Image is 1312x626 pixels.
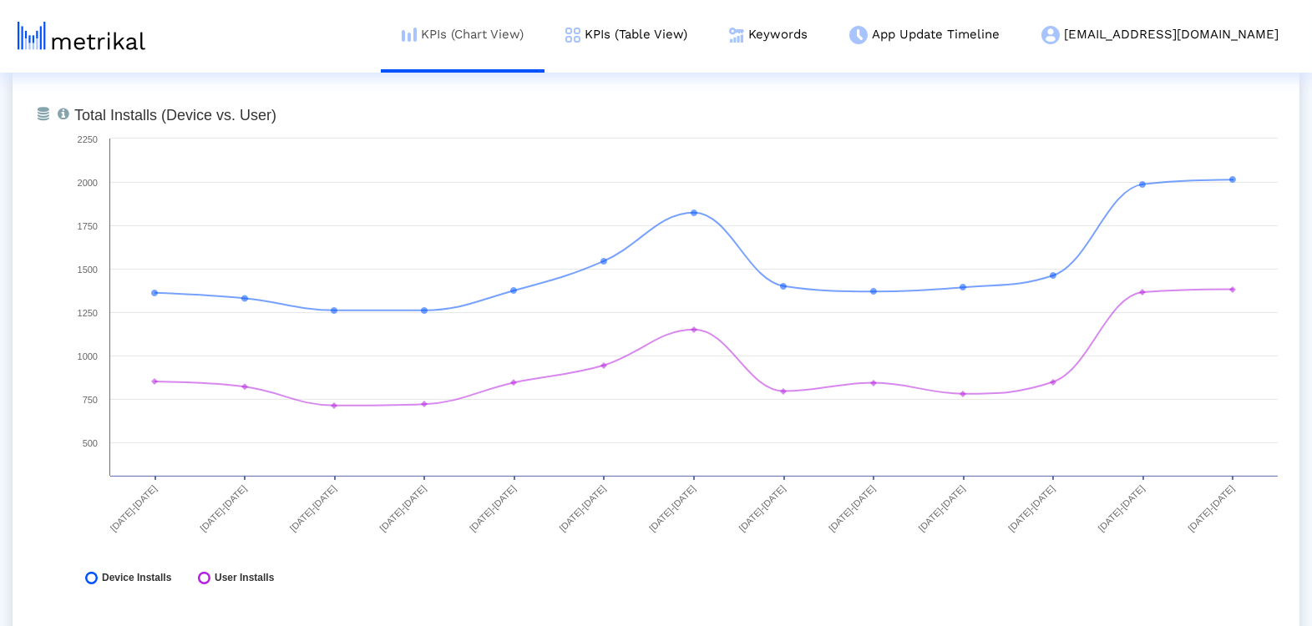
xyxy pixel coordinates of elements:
[83,438,98,448] text: 500
[78,265,98,275] text: 1500
[215,572,274,584] span: User Installs
[102,572,171,584] span: Device Installs
[917,483,967,533] text: [DATE]-[DATE]
[849,26,868,44] img: app-update-menu-icon.png
[78,134,98,144] text: 2250
[377,483,428,533] text: [DATE]-[DATE]
[737,483,787,533] text: [DATE]-[DATE]
[827,483,877,533] text: [DATE]-[DATE]
[1186,483,1236,533] text: [DATE]-[DATE]
[198,483,248,533] text: [DATE]-[DATE]
[565,28,580,43] img: kpi-table-menu-icon.png
[78,308,98,318] text: 1250
[288,483,338,533] text: [DATE]-[DATE]
[74,107,276,124] tspan: Total Installs (Device vs. User)
[729,28,744,43] img: keywords.png
[78,351,98,361] text: 1000
[468,483,518,533] text: [DATE]-[DATE]
[1097,483,1147,533] text: [DATE]-[DATE]
[402,28,417,42] img: kpi-chart-menu-icon.png
[78,221,98,231] text: 1750
[557,483,607,533] text: [DATE]-[DATE]
[78,178,98,188] text: 2000
[1006,483,1056,533] text: [DATE]-[DATE]
[18,22,145,50] img: metrical-logo-light.png
[109,483,159,533] text: [DATE]-[DATE]
[83,395,98,405] text: 750
[647,483,697,533] text: [DATE]-[DATE]
[1041,26,1060,44] img: my-account-menu-icon.png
